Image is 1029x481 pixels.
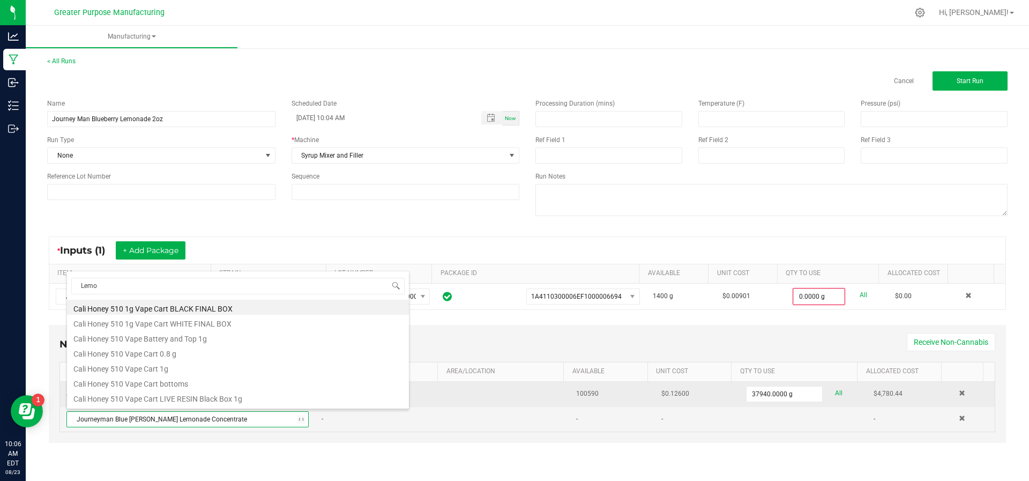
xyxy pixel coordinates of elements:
span: Temperature (F) [698,100,744,107]
a: AVAILABLESortable [648,269,704,278]
span: Syrup Mixer and Filler [292,148,506,163]
span: $4,780.44 [874,390,903,397]
a: Allocated CostSortable [888,269,944,278]
span: g [669,292,673,300]
span: Ref Field 2 [698,136,728,144]
a: Unit CostSortable [656,367,727,376]
iframe: Resource center unread badge [32,394,44,406]
span: Now [505,115,516,121]
a: Manufacturing [26,26,237,48]
a: Sortable [956,269,989,278]
span: Reference Lot Number [47,173,111,180]
a: PACKAGE IDSortable [441,269,635,278]
button: + Add Package [116,241,185,260]
span: - [576,415,578,423]
span: Hi, [PERSON_NAME]! [939,8,1009,17]
span: Pressure (psi) [861,100,900,107]
inline-svg: Manufacturing [8,54,19,65]
a: STRAINSortable [219,269,322,278]
span: Processing Duration (mins) [535,100,615,107]
inline-svg: Inventory [8,100,19,111]
a: Allocated CostSortable [866,367,937,376]
span: Machine [294,136,319,144]
span: Name [47,100,65,107]
span: Scheduled Date [292,100,337,107]
a: All [860,288,867,302]
span: Inputs (1) [60,245,116,256]
span: $0.00901 [722,292,750,300]
a: Sortable [950,367,979,376]
span: Sequence [292,173,319,180]
input: Scheduled Datetime [292,111,471,124]
span: - [874,415,875,423]
span: $0.12600 [661,390,689,397]
span: Start Run [957,77,983,85]
button: Start Run [933,71,1008,91]
inline-svg: Inbound [8,77,19,88]
span: - [661,415,663,423]
span: Ref Field 3 [861,136,891,144]
span: Journey Man Distillate MCT Blend [56,289,192,304]
a: Cancel [894,77,914,86]
a: ITEMSortable [57,269,206,278]
p: 10:06 AM EDT [5,439,21,468]
span: Greater Purpose Manufacturing [54,8,165,17]
a: All [835,386,842,401]
a: QTY TO USESortable [740,367,853,376]
span: None [48,148,262,163]
a: LOT NUMBERSortable [334,269,428,278]
inline-svg: Analytics [8,31,19,42]
a: < All Runs [47,57,76,65]
span: Journeyman Blue [PERSON_NAME] Lemonade Concentrate [67,412,295,427]
a: AREA/LOCATIONSortable [446,367,560,376]
a: AVAILABLESortable [572,367,644,376]
iframe: Resource center [11,395,43,427]
span: Toggle popup [481,111,502,124]
span: - [322,415,323,423]
span: Ref Field 1 [535,136,565,144]
button: Receive Non-Cannabis [907,333,995,351]
span: 1400 [653,292,668,300]
div: Manage settings [913,8,927,18]
a: QTY TO USESortable [786,269,874,278]
span: 1A4110300006EF1000006694 [531,293,622,300]
span: Run Type [47,135,74,145]
a: Unit CostSortable [717,269,773,278]
span: Non-Cannabis Inputs (2) [59,338,180,350]
inline-svg: Outbound [8,123,19,134]
span: Manufacturing [26,32,237,41]
p: 08/23 [5,468,21,476]
span: Run Notes [535,173,565,180]
span: 100590 [576,390,599,397]
span: $0.00 [895,292,912,300]
span: In Sync [443,290,452,303]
